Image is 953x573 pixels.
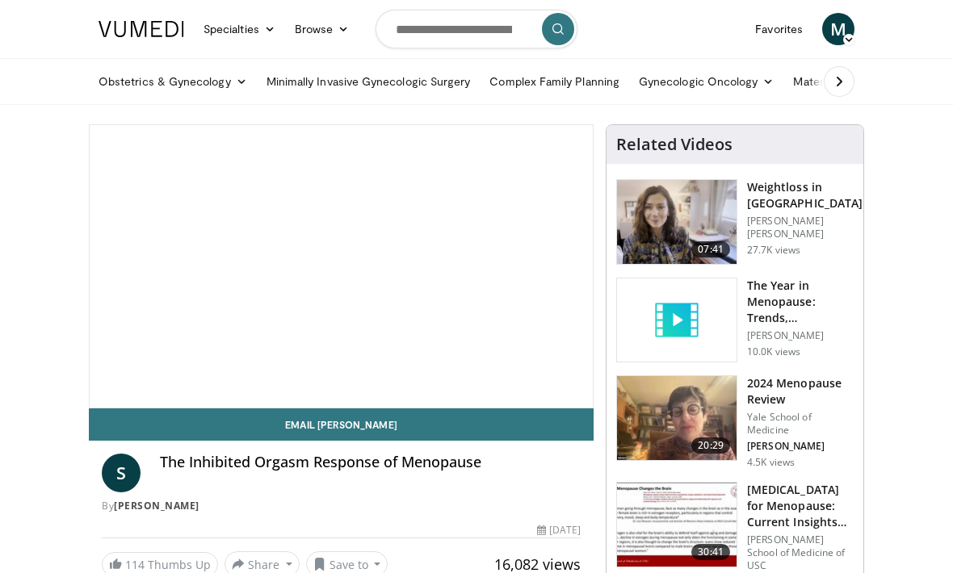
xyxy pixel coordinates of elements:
[102,454,141,492] a: S
[617,278,737,362] img: video_placeholder_short.svg
[745,13,812,45] a: Favorites
[90,125,593,408] video-js: Video Player
[89,65,257,98] a: Obstetrics & Gynecology
[691,241,730,257] span: 07:41
[629,65,783,98] a: Gynecologic Oncology
[285,13,359,45] a: Browse
[376,10,577,48] input: Search topics, interventions
[616,278,854,363] a: The Year in Menopause: Trends, Controversies & Future Directions [PERSON_NAME] 10.0K views
[747,179,863,211] h3: Weightloss in [GEOGRAPHIC_DATA]
[616,375,854,469] a: 20:29 2024 Menopause Review Yale School of Medicine [PERSON_NAME] 4.5K views
[783,65,931,98] a: Maternal–Fetal Medicine
[822,13,854,45] a: M
[747,482,854,530] h3: [MEDICAL_DATA] for Menopause: Current Insights and Futu…
[747,345,800,358] p: 10.0K views
[125,557,145,572] span: 114
[747,440,854,453] p: [PERSON_NAME]
[617,180,737,264] img: 9983fed1-7565-45be-8934-aef1103ce6e2.150x105_q85_crop-smart_upscale.jpg
[747,375,854,408] h3: 2024 Menopause Review
[537,523,581,537] div: [DATE]
[747,533,854,572] p: [PERSON_NAME] School of Medicine of USC
[160,454,581,471] h4: The Inhibited Orgasm Response of Menopause
[114,499,199,512] a: [PERSON_NAME]
[691,437,730,454] span: 20:29
[617,376,737,460] img: 692f135d-47bd-4f7e-b54d-786d036e68d3.150x105_q85_crop-smart_upscale.jpg
[747,244,800,257] p: 27.7K views
[616,179,854,265] a: 07:41 Weightloss in [GEOGRAPHIC_DATA] [PERSON_NAME] [PERSON_NAME] 27.7K views
[102,499,581,513] div: By
[747,411,854,437] p: Yale School of Medicine
[99,21,184,37] img: VuMedi Logo
[257,65,481,98] a: Minimally Invasive Gynecologic Surgery
[747,278,854,326] h3: The Year in Menopause: Trends, Controversies & Future Directions
[480,65,629,98] a: Complex Family Planning
[616,135,733,154] h4: Related Videos
[617,483,737,567] img: 47271b8a-94f4-49c8-b914-2a3d3af03a9e.150x105_q85_crop-smart_upscale.jpg
[747,215,863,240] p: [PERSON_NAME] [PERSON_NAME]
[747,329,854,342] p: [PERSON_NAME]
[747,456,795,469] p: 4.5K views
[691,544,730,560] span: 30:41
[194,13,285,45] a: Specialties
[89,408,594,441] a: Email [PERSON_NAME]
